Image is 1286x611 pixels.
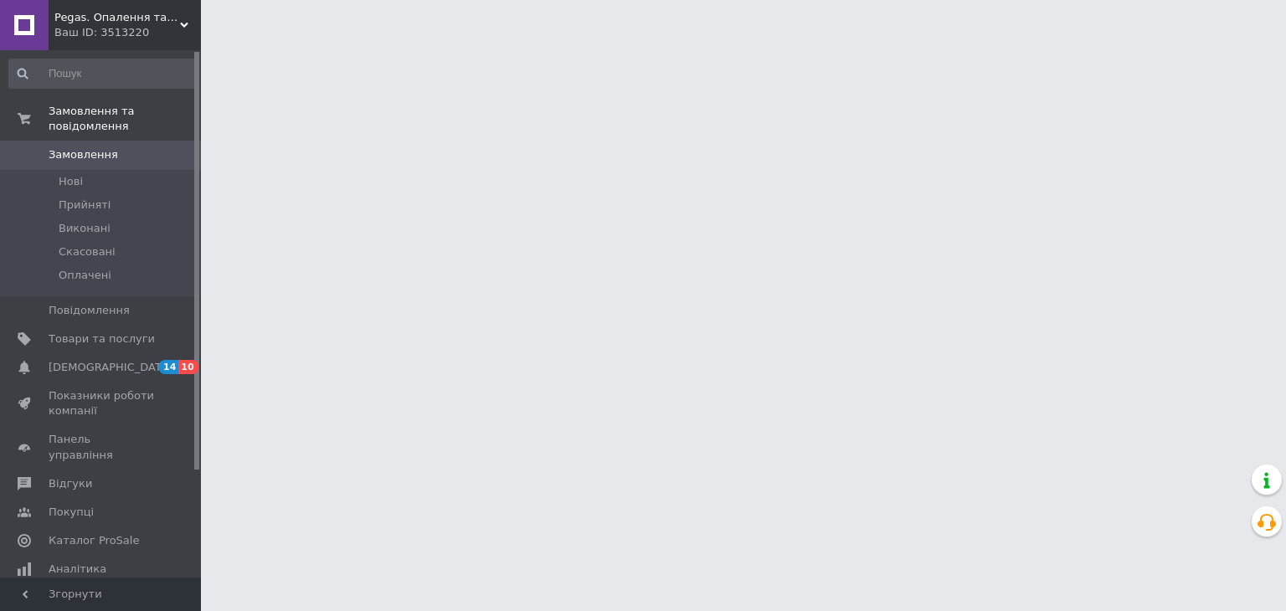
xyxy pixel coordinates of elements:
[8,59,198,89] input: Пошук
[49,360,172,375] span: [DEMOGRAPHIC_DATA]
[49,388,155,418] span: Показники роботи компанії
[159,360,178,374] span: 14
[59,198,111,213] span: Прийняті
[49,505,94,520] span: Покупці
[49,432,155,462] span: Панель управління
[59,221,111,236] span: Виконані
[49,533,139,548] span: Каталог ProSale
[49,104,201,134] span: Замовлення та повідомлення
[49,303,130,318] span: Повідомлення
[59,174,83,189] span: Нові
[49,147,118,162] span: Замовлення
[49,562,106,577] span: Аналітика
[54,10,180,25] span: Pegas. Опалення та водопостачання
[54,25,201,40] div: Ваш ID: 3513220
[178,360,198,374] span: 10
[59,244,116,259] span: Скасовані
[59,268,111,283] span: Оплачені
[49,476,92,491] span: Відгуки
[49,331,155,347] span: Товари та послуги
